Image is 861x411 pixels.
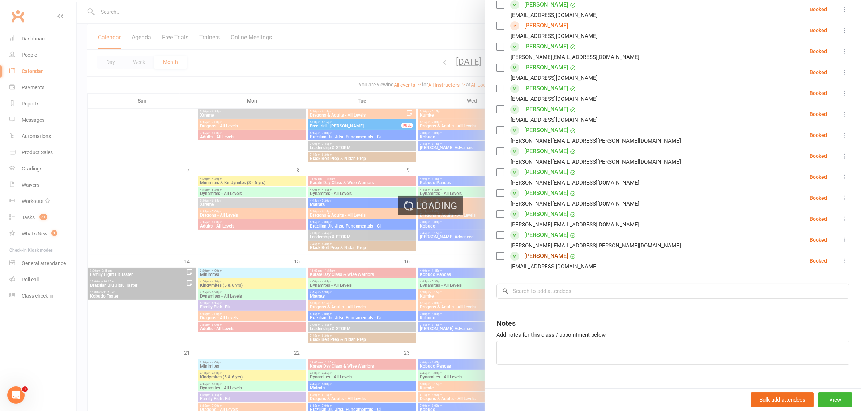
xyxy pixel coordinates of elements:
div: Booked [810,28,827,33]
div: Booked [810,195,827,200]
div: Notes [496,318,516,328]
div: Booked [810,49,827,54]
a: [PERSON_NAME] [524,62,568,73]
a: [PERSON_NAME] [524,20,568,31]
div: Booked [810,174,827,179]
button: Bulk add attendees [751,392,814,407]
div: Booked [810,237,827,242]
div: Booked [810,91,827,96]
div: [PERSON_NAME][EMAIL_ADDRESS][DOMAIN_NAME] [511,199,639,208]
div: [PERSON_NAME][EMAIL_ADDRESS][PERSON_NAME][DOMAIN_NAME] [511,241,681,250]
div: [PERSON_NAME][EMAIL_ADDRESS][DOMAIN_NAME] [511,178,639,187]
a: [PERSON_NAME] [524,41,568,52]
div: [EMAIL_ADDRESS][DOMAIN_NAME] [511,94,598,104]
div: Booked [810,133,827,138]
div: [EMAIL_ADDRESS][DOMAIN_NAME] [511,262,598,271]
div: Add notes for this class / appointment below [496,330,849,339]
span: 1 [22,386,28,392]
div: [EMAIL_ADDRESS][DOMAIN_NAME] [511,115,598,125]
div: Booked [810,258,827,263]
div: [PERSON_NAME][EMAIL_ADDRESS][PERSON_NAME][DOMAIN_NAME] [511,157,681,166]
div: [EMAIL_ADDRESS][DOMAIN_NAME] [511,31,598,41]
a: [PERSON_NAME] [524,250,568,262]
input: Search to add attendees [496,284,849,299]
div: Booked [810,153,827,159]
div: Booked [810,112,827,117]
a: [PERSON_NAME] [524,83,568,94]
button: View [818,392,852,407]
a: [PERSON_NAME] [524,146,568,157]
iframe: Intercom live chat [7,386,25,404]
a: [PERSON_NAME] [524,229,568,241]
div: [PERSON_NAME][EMAIL_ADDRESS][DOMAIN_NAME] [511,220,639,229]
div: [PERSON_NAME][EMAIL_ADDRESS][PERSON_NAME][DOMAIN_NAME] [511,136,681,146]
div: [EMAIL_ADDRESS][DOMAIN_NAME] [511,10,598,20]
div: Booked [810,216,827,221]
div: Booked [810,7,827,12]
a: [PERSON_NAME] [524,166,568,178]
div: Booked [810,70,827,75]
div: [EMAIL_ADDRESS][DOMAIN_NAME] [511,73,598,83]
a: [PERSON_NAME] [524,187,568,199]
a: [PERSON_NAME] [524,208,568,220]
a: [PERSON_NAME] [524,125,568,136]
div: [PERSON_NAME][EMAIL_ADDRESS][DOMAIN_NAME] [511,52,639,62]
a: [PERSON_NAME] [524,104,568,115]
